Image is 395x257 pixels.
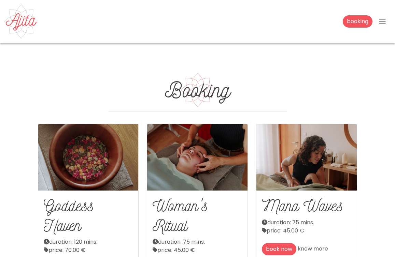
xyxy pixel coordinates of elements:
[44,238,133,246] div: duration: 120 mins.
[4,4,38,39] img: Ajita Feminine Massage - Ribamar, Ericeira
[44,196,133,235] h2: Goddess Haven
[298,245,328,253] a: know more
[109,77,287,103] h1: Booking
[262,243,296,255] a: book now
[262,227,351,235] div: price: 45.00 €
[343,15,372,28] a: booking
[147,124,248,191] img: Woman's Ritual - Ajita Feminine Massage - Ribamar, Ericeira
[256,124,357,191] img: Mana Waves - Ajita Feminine Massage - Ribamar, Ericeira
[153,238,242,246] div: duration: 75 mins.
[262,218,351,227] div: duration: 75 mins.
[262,196,351,216] h2: Mana Waves
[153,196,242,235] h2: Woman's Ritual
[153,246,242,254] div: price: 45.00 €
[44,246,133,254] div: price: 70.00 €
[38,124,139,191] img: Goddess Haven - Ajita Feminine Massage - Ribamar, Ericeira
